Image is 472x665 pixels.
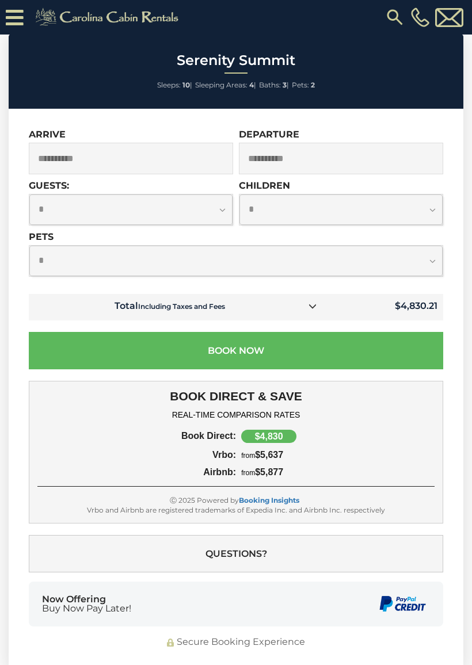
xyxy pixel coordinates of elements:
div: Secure Booking Experience [29,636,443,649]
div: Vrbo: [104,450,236,460]
li: | [157,78,192,93]
label: Pets [29,231,54,242]
strong: 10 [182,81,190,89]
span: Sleeps: [157,81,181,89]
h2: Serenity Summit [12,53,460,68]
label: Children [239,180,290,191]
label: Arrive [29,129,66,140]
div: Ⓒ 2025 Powered by [37,495,435,505]
span: from [241,469,255,477]
small: Including Taxes and Fees [138,302,225,311]
strong: 2 [311,81,315,89]
td: $4,830.21 [326,294,443,320]
span: Buy Now Pay Later! [42,604,131,613]
div: Vrbo and Airbnb are registered trademarks of Expedia Inc. and Airbnb Inc. respectively [37,505,435,515]
span: Baths: [259,81,281,89]
td: Total [29,294,326,320]
div: Airbnb: [104,467,236,477]
a: [PHONE_NUMBER] [408,7,432,27]
li: | [259,78,289,93]
label: Guests: [29,180,69,191]
div: $5,877 [236,467,368,477]
span: from [241,452,255,460]
button: Book Now [29,332,443,369]
div: Book Direct: [104,431,236,441]
strong: 3 [283,81,287,89]
img: search-regular.svg [385,7,405,28]
li: | [195,78,256,93]
img: Khaki-logo.png [29,6,188,29]
label: Departure [239,129,299,140]
h3: BOOK DIRECT & SAVE [37,389,435,403]
div: $5,637 [236,450,368,460]
span: Pets: [292,81,309,89]
h4: REAL-TIME COMPARISON RATES [37,410,435,419]
a: Booking Insights [239,496,299,505]
div: $4,830 [241,430,296,443]
strong: 4 [249,81,254,89]
button: Questions? [29,535,443,572]
div: Now Offering [42,595,131,613]
span: Sleeping Areas: [195,81,248,89]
